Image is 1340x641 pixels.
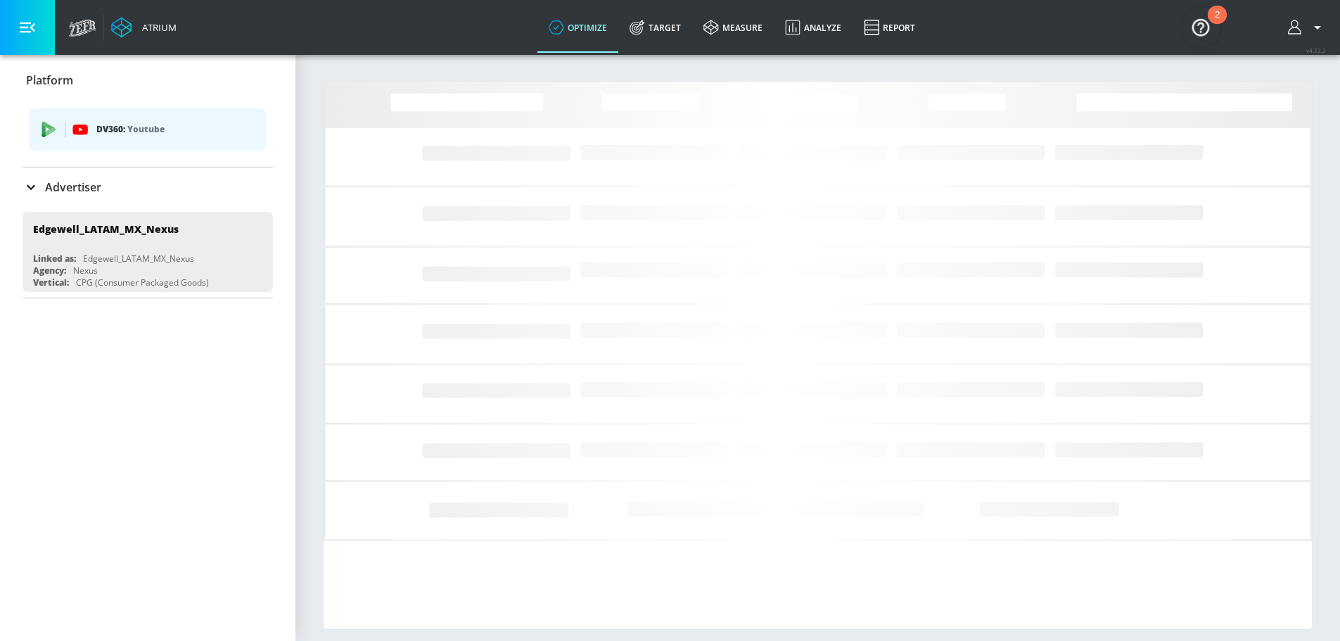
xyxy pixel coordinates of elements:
[23,212,273,292] div: Edgewell_LATAM_MX_NexusLinked as:Edgewell_LATAM_MX_NexusAgency:NexusVertical:CPG (Consumer Packag...
[853,2,926,53] a: Report
[1306,46,1326,54] span: v 4.22.2
[23,61,273,100] div: Platform
[537,2,618,53] a: optimize
[33,277,69,288] div: Vertical:
[30,103,266,160] ul: list of platforms
[83,253,194,265] div: Edgewell_LATAM_MX_Nexus
[30,108,266,151] div: DV360: Youtube
[33,253,76,265] div: Linked as:
[1215,15,1220,33] div: 2
[127,122,165,137] p: Youtube
[76,277,209,288] div: CPG (Consumer Packaged Goods)
[136,21,177,34] div: Atrium
[23,99,273,167] div: Platform
[774,2,853,53] a: Analyze
[96,122,255,137] p: DV360:
[26,72,73,88] p: Platform
[73,265,98,277] div: Nexus
[618,2,692,53] a: Target
[23,167,273,207] div: Advertiser
[33,222,179,236] div: Edgewell_LATAM_MX_Nexus
[111,17,177,38] a: Atrium
[33,265,66,277] div: Agency:
[45,179,101,195] p: Advertiser
[692,2,774,53] a: measure
[1181,7,1220,46] button: Open Resource Center, 2 new notifications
